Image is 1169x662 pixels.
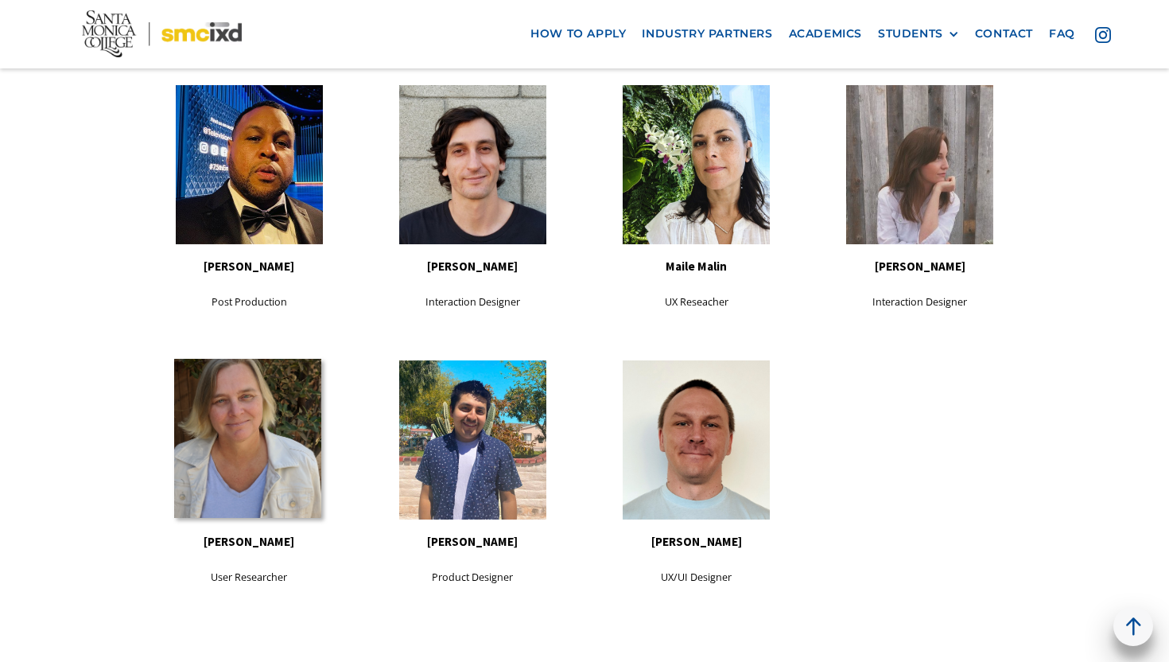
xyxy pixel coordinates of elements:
[361,532,584,552] h5: [PERSON_NAME]
[584,532,808,552] h5: [PERSON_NAME]
[82,10,242,57] img: Santa Monica College - SMC IxD logo
[584,256,808,277] h5: Maile Malin
[138,256,361,277] h5: [PERSON_NAME]
[878,27,943,41] div: STUDENTS
[138,293,361,311] p: Post Production
[967,19,1041,49] a: contact
[634,19,780,49] a: industry partners
[584,293,808,311] p: UX Reseacher
[138,568,361,586] p: User Researcher
[584,568,808,586] p: UX/UI Designer
[808,256,1031,277] h5: [PERSON_NAME]
[138,532,361,552] h5: [PERSON_NAME]
[1113,606,1153,646] a: back to top
[808,293,1031,311] p: Interaction Designer
[361,256,584,277] h5: [PERSON_NAME]
[361,568,584,586] p: Product Designer
[361,293,584,311] p: Interaction Designer
[1095,26,1111,42] img: icon - instagram
[1041,19,1083,49] a: faq
[781,19,870,49] a: Academics
[522,19,634,49] a: how to apply
[878,27,959,41] div: STUDENTS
